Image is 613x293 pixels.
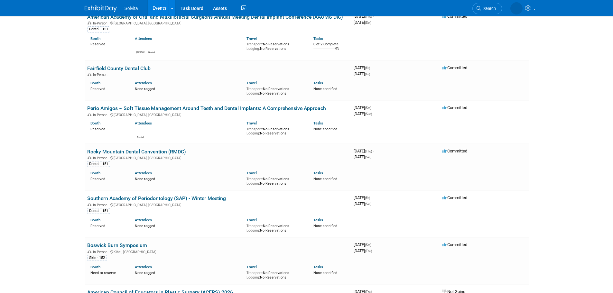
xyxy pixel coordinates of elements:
span: (Sat) [365,21,371,24]
a: Tasks [313,121,323,125]
span: In-Person [93,113,109,117]
a: Booth [90,81,100,85]
a: Travel [246,121,257,125]
img: In-Person Event [88,203,91,206]
span: (Fri) [365,66,370,70]
span: - [372,242,373,247]
img: Celeste Bombick [510,2,523,14]
span: Committed [442,65,467,70]
span: - [371,195,372,200]
img: In-Person Event [88,73,91,76]
span: Transport: [246,224,263,228]
span: (Fri) [365,72,370,76]
a: Booth [90,218,100,222]
a: Attendees [135,265,152,269]
span: (Sat) [365,202,371,206]
span: Lodging: [246,228,260,233]
span: Search [481,6,496,11]
span: Solvita [125,6,138,11]
a: Fairfield County Dental Club [87,65,151,71]
a: Tasks [313,218,323,222]
div: Need to reserve [90,270,125,275]
a: Tasks [313,265,323,269]
a: Tasks [313,81,323,85]
div: 0 of 2 Complete [313,42,348,47]
div: No Reservations No Reservations [246,41,304,51]
div: No Reservations No Reservations [246,176,304,186]
span: (Fri) [365,196,370,200]
a: Tasks [313,171,323,175]
span: In-Person [93,203,109,207]
span: (Thu) [365,249,372,253]
a: Travel [246,81,257,85]
span: None specified [313,177,337,181]
div: Reserved [90,86,125,91]
div: None tagged [135,176,242,181]
a: Attendees [135,218,152,222]
a: Boswick Burn Symposium [87,242,147,248]
div: Dental Events [148,50,156,54]
td: 0% [335,47,339,56]
a: Travel [246,171,257,175]
div: No Reservations No Reservations [246,270,304,279]
div: [GEOGRAPHIC_DATA], [GEOGRAPHIC_DATA] [87,155,348,160]
span: (Sat) [365,106,371,110]
a: Booth [90,121,100,125]
div: Reserved [90,223,125,228]
span: [DATE] [354,20,371,25]
a: Travel [246,218,257,222]
div: Reserved [90,41,125,47]
span: - [373,14,374,19]
span: None specified [313,271,337,275]
a: Travel [246,265,257,269]
span: Committed [442,242,467,247]
a: Tasks [313,36,323,41]
div: [GEOGRAPHIC_DATA], [GEOGRAPHIC_DATA] [87,112,348,117]
div: Dental Events [136,135,144,139]
span: [DATE] [354,71,370,76]
span: Transport: [246,42,263,46]
img: In-Person Event [88,156,91,159]
span: (Sat) [365,243,371,247]
span: (Thu) [365,15,372,18]
span: [DATE] [354,149,374,153]
span: Lodging: [246,275,260,279]
span: None specified [313,87,337,91]
span: In-Person [93,156,109,160]
span: Transport: [246,87,263,91]
span: - [371,65,372,70]
span: Committed [442,149,467,153]
a: Attendees [135,36,152,41]
span: Lodging: [246,91,260,96]
span: Committed [442,14,467,19]
span: [DATE] [354,14,374,19]
div: [GEOGRAPHIC_DATA], [GEOGRAPHIC_DATA] [87,20,348,25]
div: Kihei, [GEOGRAPHIC_DATA] [87,249,348,254]
div: Dental - 151 [87,26,110,32]
a: Booth [90,171,100,175]
div: [GEOGRAPHIC_DATA], [GEOGRAPHIC_DATA] [87,202,348,207]
span: Transport: [246,177,263,181]
div: Skin - 152 [87,255,107,261]
a: American Academy of Oral and Maxillofacial Surgeons Annual Meeting Dental Implant Conference (AAO... [87,14,343,20]
span: - [372,105,373,110]
div: Ryan Brateris [136,50,144,54]
span: [DATE] [354,65,372,70]
span: Committed [442,195,467,200]
span: [DATE] [354,248,372,253]
span: [DATE] [354,201,371,206]
span: In-Person [93,21,109,25]
span: Transport: [246,271,263,275]
a: Southern Academy of Periodontology (SAP) - Winter Meeting [87,195,226,201]
span: (Sat) [365,155,371,159]
div: Reserved [90,176,125,181]
span: Committed [442,105,467,110]
img: Dental Events [137,127,144,135]
a: Search [472,3,502,14]
img: ExhibitDay [85,5,117,12]
a: Attendees [135,171,152,175]
span: (Sun) [365,112,372,116]
span: [DATE] [354,195,372,200]
a: Attendees [135,121,152,125]
span: In-Person [93,73,109,77]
